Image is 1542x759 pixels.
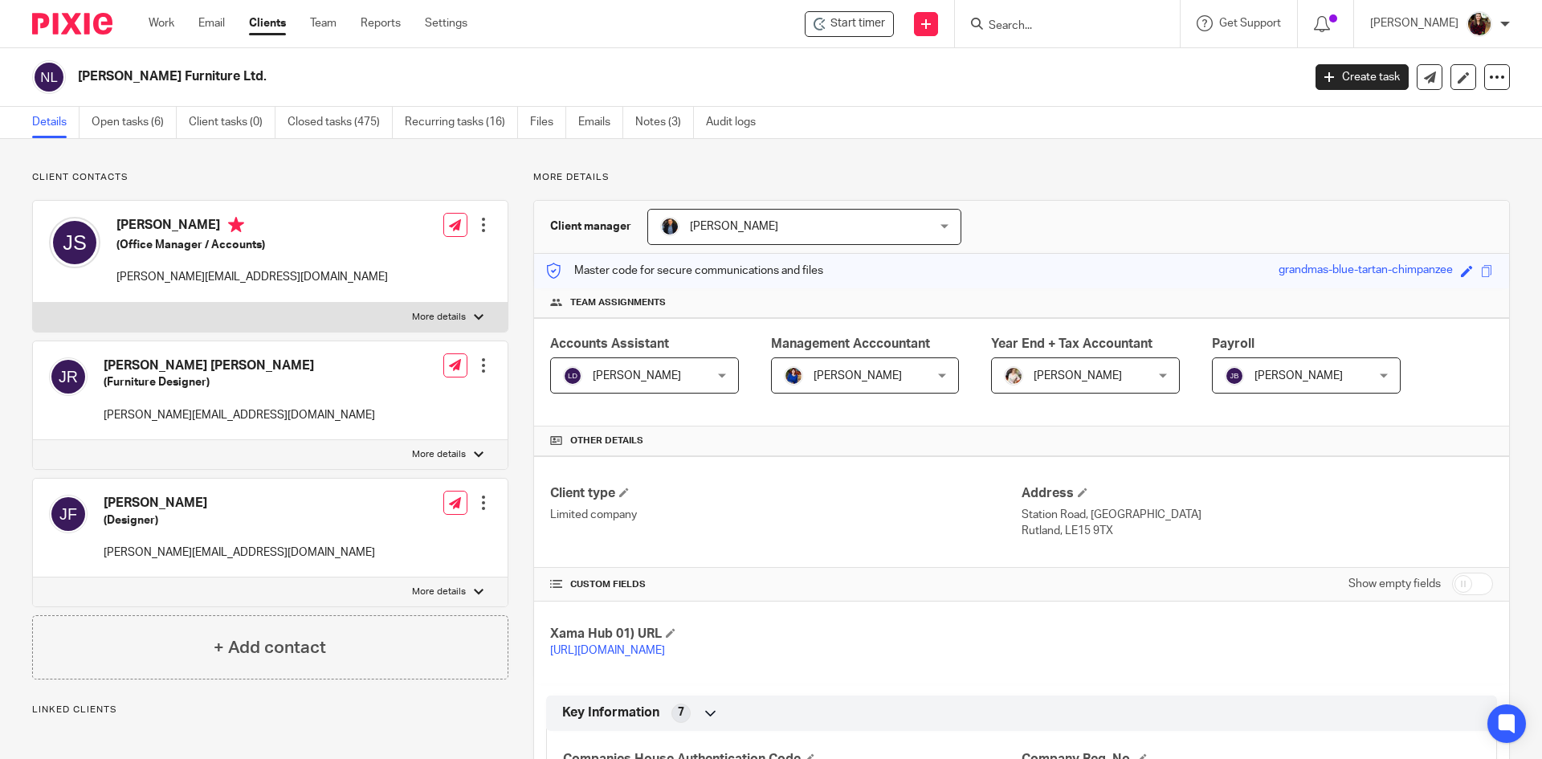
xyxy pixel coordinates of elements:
h4: Xama Hub 01) URL [550,626,1022,643]
a: Client tasks (0) [189,107,275,138]
h4: CUSTOM FIELDS [550,578,1022,591]
img: Kayleigh%20Henson.jpeg [1004,366,1023,386]
span: [PERSON_NAME] [690,221,778,232]
span: Management Acccountant [771,337,930,350]
a: Work [149,15,174,31]
a: Emails [578,107,623,138]
div: grandmas-blue-tartan-chimpanzee [1279,262,1453,280]
p: Limited company [550,507,1022,523]
img: svg%3E [49,495,88,533]
img: Nicole.jpeg [784,366,803,386]
a: Clients [249,15,286,31]
i: Primary [228,217,244,233]
p: More details [412,311,466,324]
img: svg%3E [49,217,100,268]
a: Files [530,107,566,138]
p: More details [412,586,466,598]
img: svg%3E [49,357,88,396]
h4: Client type [550,485,1022,502]
span: Payroll [1212,337,1254,350]
h4: [PERSON_NAME] [116,217,388,237]
img: svg%3E [563,366,582,386]
h4: [PERSON_NAME] [PERSON_NAME] [104,357,375,374]
h5: (Furniture Designer) [104,374,375,390]
img: svg%3E [32,60,66,94]
p: More details [412,448,466,461]
span: Key Information [562,704,659,721]
h5: (Designer) [104,512,375,528]
p: More details [533,171,1510,184]
span: 7 [678,704,684,720]
span: Year End + Tax Accountant [991,337,1152,350]
span: [PERSON_NAME] [814,370,902,382]
a: Recurring tasks (16) [405,107,518,138]
h2: [PERSON_NAME] Furniture Ltd. [78,68,1049,85]
img: Pixie [32,13,112,35]
span: Start timer [830,15,885,32]
p: [PERSON_NAME][EMAIL_ADDRESS][DOMAIN_NAME] [104,545,375,561]
h4: [PERSON_NAME] [104,495,375,512]
p: Client contacts [32,171,508,184]
a: Notes (3) [635,107,694,138]
a: Email [198,15,225,31]
img: MaxAcc_Sep21_ElliDeanPhoto_030.jpg [1467,11,1492,37]
a: Reports [361,15,401,31]
a: [URL][DOMAIN_NAME] [550,645,665,656]
p: [PERSON_NAME][EMAIL_ADDRESS][DOMAIN_NAME] [116,269,388,285]
span: [PERSON_NAME] [593,370,681,382]
input: Search [987,19,1132,34]
a: Team [310,15,337,31]
span: Accounts Assistant [550,337,669,350]
a: Audit logs [706,107,768,138]
p: Linked clients [32,704,508,716]
h5: (Office Manager / Accounts) [116,237,388,253]
h4: Address [1022,485,1493,502]
a: Open tasks (6) [92,107,177,138]
img: svg%3E [1225,366,1244,386]
span: [PERSON_NAME] [1254,370,1343,382]
span: Team assignments [570,296,666,309]
span: [PERSON_NAME] [1034,370,1122,382]
a: Create task [1316,64,1409,90]
p: Master code for secure communications and files [546,263,823,279]
span: Get Support [1219,18,1281,29]
label: Show empty fields [1348,576,1441,592]
div: Noble Russell Furniture Ltd. [805,11,894,37]
a: Details [32,107,80,138]
span: Other details [570,435,643,447]
img: martin-hickman.jpg [660,217,679,236]
p: Rutland, LE15 9TX [1022,523,1493,539]
a: Closed tasks (475) [288,107,393,138]
h3: Client manager [550,218,631,235]
p: [PERSON_NAME][EMAIL_ADDRESS][DOMAIN_NAME] [104,407,375,423]
h4: + Add contact [214,635,326,660]
p: [PERSON_NAME] [1370,15,1458,31]
a: Settings [425,15,467,31]
p: Station Road, [GEOGRAPHIC_DATA] [1022,507,1493,523]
